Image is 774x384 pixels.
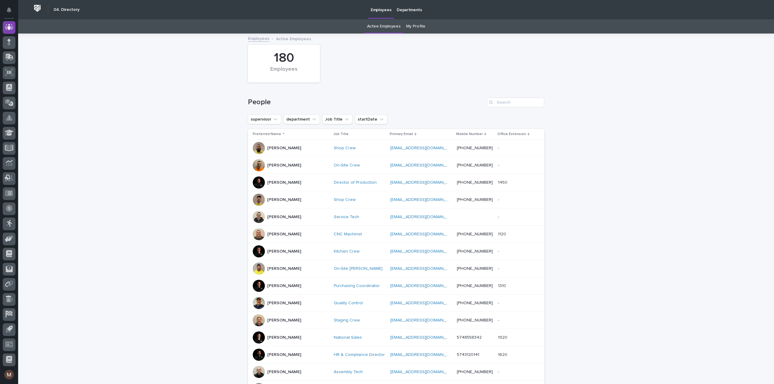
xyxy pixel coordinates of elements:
[3,4,15,16] button: Notifications
[248,157,544,174] tr: [PERSON_NAME]On-Site Crew [EMAIL_ADDRESS][DOMAIN_NAME] [PHONE_NUMBER]--
[284,115,320,124] button: department
[498,282,507,289] p: 1310
[390,318,459,322] a: [EMAIL_ADDRESS][DOMAIN_NAME]
[267,215,301,220] p: [PERSON_NAME]
[457,266,493,271] a: [PHONE_NUMBER]
[406,19,425,34] a: My Profile
[334,232,362,237] a: CNC Machinist
[457,318,493,322] a: [PHONE_NUMBER]
[322,115,353,124] button: Job Title
[390,146,459,150] a: [EMAIL_ADDRESS][DOMAIN_NAME]
[334,197,356,202] a: Shop Crew
[267,197,301,202] p: [PERSON_NAME]
[248,98,484,107] h1: People
[267,163,301,168] p: [PERSON_NAME]
[8,7,15,17] div: Notifications
[498,213,500,220] p: -
[498,368,500,375] p: -
[258,66,310,79] div: Employees
[355,115,387,124] button: startDate
[390,353,459,357] a: [EMAIL_ADDRESS][DOMAIN_NAME]
[334,249,359,254] a: Kitchen Crew
[334,352,385,357] a: HR & Compliance Director
[457,180,493,185] a: [PHONE_NUMBER]
[334,301,363,306] a: Quality Control
[54,7,80,12] h2: 04. Directory
[498,179,509,185] p: 1450
[248,208,544,226] tr: [PERSON_NAME]Service Tech [EMAIL_ADDRESS][DOMAIN_NAME] --
[248,363,544,381] tr: [PERSON_NAME]Assembly Tech [EMAIL_ADDRESS][DOMAIN_NAME] [PHONE_NUMBER]--
[390,163,459,167] a: [EMAIL_ADDRESS][DOMAIN_NAME]
[248,226,544,243] tr: [PERSON_NAME]CNC Machinist [EMAIL_ADDRESS][DOMAIN_NAME] [PHONE_NUMBER]11201120
[457,353,479,357] a: 5743120141
[497,131,526,137] p: Office Extension
[334,283,380,289] a: Purchasing Coordinator
[457,146,493,150] a: [PHONE_NUMBER]
[457,301,493,305] a: [PHONE_NUMBER]
[390,370,459,374] a: [EMAIL_ADDRESS][DOMAIN_NAME]
[390,198,459,202] a: [EMAIL_ADDRESS][DOMAIN_NAME]
[390,131,413,137] p: Primary Email
[248,35,269,42] a: Employees
[498,162,500,168] p: -
[390,301,459,305] a: [EMAIL_ADDRESS][DOMAIN_NAME]
[3,368,15,381] button: users-avatar
[457,249,493,253] a: [PHONE_NUMBER]
[267,180,301,185] p: [PERSON_NAME]
[333,131,349,137] p: Job Title
[390,232,459,236] a: [EMAIL_ADDRESS][DOMAIN_NAME]
[457,284,493,288] a: [PHONE_NUMBER]
[267,318,301,323] p: [PERSON_NAME]
[334,369,363,375] a: Assembly Tech
[248,346,544,363] tr: [PERSON_NAME]HR & Compliance Director [EMAIL_ADDRESS][DOMAIN_NAME] 574312014116201620
[390,215,459,219] a: [EMAIL_ADDRESS][DOMAIN_NAME]
[248,312,544,329] tr: [PERSON_NAME]Staging Crew [EMAIL_ADDRESS][DOMAIN_NAME] [PHONE_NUMBER]--
[248,329,544,346] tr: [PERSON_NAME]National Sales [EMAIL_ADDRESS][DOMAIN_NAME] 574855834219201920
[248,260,544,277] tr: [PERSON_NAME]On-Site [PERSON_NAME] [EMAIL_ADDRESS][DOMAIN_NAME] [PHONE_NUMBER]--
[498,196,500,202] p: -
[390,180,459,185] a: [EMAIL_ADDRESS][DOMAIN_NAME]
[267,301,301,306] p: [PERSON_NAME]
[248,115,281,124] button: supervisor
[457,198,493,202] a: [PHONE_NUMBER]
[367,19,401,34] a: Active Employees
[334,163,360,168] a: On-Site Crew
[456,131,483,137] p: Mobile Number
[498,248,500,254] p: -
[334,146,356,151] a: Shop Crew
[390,249,459,253] a: [EMAIL_ADDRESS][DOMAIN_NAME]
[248,295,544,312] tr: [PERSON_NAME]Quality Control [EMAIL_ADDRESS][DOMAIN_NAME] [PHONE_NUMBER]--
[248,191,544,208] tr: [PERSON_NAME]Shop Crew [EMAIL_ADDRESS][DOMAIN_NAME] [PHONE_NUMBER]--
[390,335,459,340] a: [EMAIL_ADDRESS][DOMAIN_NAME]
[498,265,500,271] p: -
[248,140,544,157] tr: [PERSON_NAME]Shop Crew [EMAIL_ADDRESS][DOMAIN_NAME] [PHONE_NUMBER]--
[498,334,509,340] p: 1920
[248,174,544,191] tr: [PERSON_NAME]Director of Production [EMAIL_ADDRESS][DOMAIN_NAME] [PHONE_NUMBER]14501450
[334,266,382,271] a: On-Site [PERSON_NAME]
[267,352,301,357] p: [PERSON_NAME]
[390,266,459,271] a: [EMAIL_ADDRESS][DOMAIN_NAME]
[457,335,482,340] a: 5748558342
[32,3,43,14] img: Workspace Logo
[248,277,544,295] tr: [PERSON_NAME]Purchasing Coordinator [EMAIL_ADDRESS][DOMAIN_NAME] [PHONE_NUMBER]13101310
[457,370,493,374] a: [PHONE_NUMBER]
[267,335,301,340] p: [PERSON_NAME]
[498,317,500,323] p: -
[390,284,459,288] a: [EMAIL_ADDRESS][DOMAIN_NAME]
[334,215,359,220] a: Service Tech
[498,351,509,357] p: 1620
[498,299,500,306] p: -
[248,243,544,260] tr: [PERSON_NAME]Kitchen Crew [EMAIL_ADDRESS][DOMAIN_NAME] [PHONE_NUMBER]--
[267,369,301,375] p: [PERSON_NAME]
[498,144,500,151] p: -
[487,98,544,107] input: Search
[276,35,311,42] p: Active Employees
[334,335,362,340] a: National Sales
[334,318,360,323] a: Staging Crew
[267,146,301,151] p: [PERSON_NAME]
[334,180,377,185] a: Director of Production
[267,249,301,254] p: [PERSON_NAME]
[457,163,493,167] a: [PHONE_NUMBER]
[498,231,507,237] p: 1120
